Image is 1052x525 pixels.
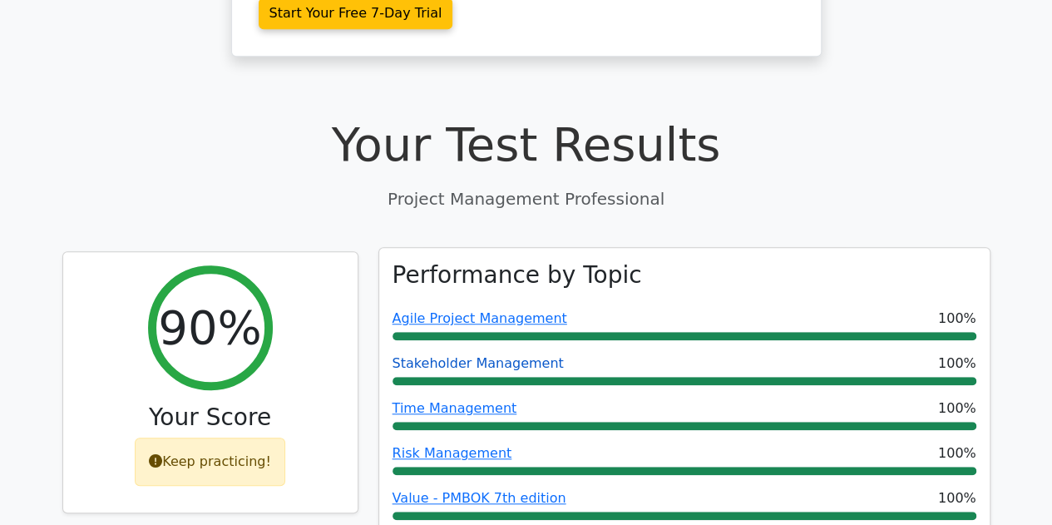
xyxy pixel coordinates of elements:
[938,488,976,508] span: 100%
[62,186,990,211] p: Project Management Professional
[938,399,976,419] span: 100%
[158,300,261,355] h2: 90%
[135,438,285,486] div: Keep practicing!
[393,400,517,416] a: Time Management
[393,445,512,461] a: Risk Management
[393,355,564,371] a: Stakeholder Management
[938,309,976,329] span: 100%
[62,116,990,172] h1: Your Test Results
[393,490,566,506] a: Value - PMBOK 7th edition
[938,443,976,463] span: 100%
[393,310,567,326] a: Agile Project Management
[938,354,976,374] span: 100%
[77,404,344,432] h3: Your Score
[393,261,642,290] h3: Performance by Topic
